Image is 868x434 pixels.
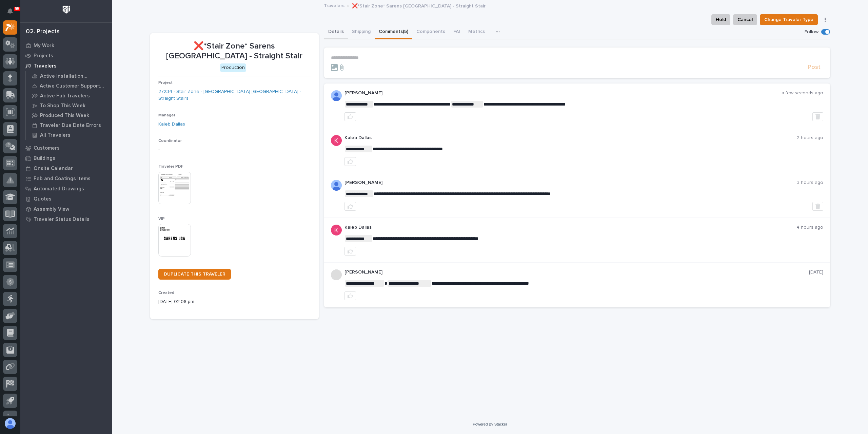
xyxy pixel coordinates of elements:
[34,155,55,162] p: Buildings
[412,25,449,39] button: Components
[805,63,823,71] button: Post
[764,16,813,24] span: Change Traveler Type
[8,8,17,19] div: Notifications95
[26,101,112,110] a: To Shop This Week
[344,269,809,275] p: [PERSON_NAME]
[26,130,112,140] a: All Travelers
[26,91,112,100] a: Active Fab Travelers
[344,157,356,166] button: like this post
[20,61,112,71] a: Travelers
[158,121,185,128] a: Kaleb Dallas
[348,25,375,39] button: Shipping
[34,176,91,182] p: Fab and Coatings Items
[34,186,84,192] p: Automated Drawings
[158,81,173,85] span: Project
[375,25,412,39] button: Comments (5)
[40,122,101,129] p: Traveler Due Date Errors
[40,93,90,99] p: Active Fab Travelers
[473,422,507,426] a: Powered By Stacker
[40,73,107,79] p: Active Installation Travelers
[324,25,348,39] button: Details
[797,135,823,141] p: 2 hours ago
[158,88,311,102] a: 27234 - Stair Zone - [GEOGRAPHIC_DATA] [GEOGRAPHIC_DATA] - Straight Stairs
[20,143,112,153] a: Customers
[34,43,54,49] p: My Work
[344,291,356,300] button: like this post
[15,6,19,11] p: 95
[20,40,112,51] a: My Work
[449,25,464,39] button: FAI
[20,204,112,214] a: Assembly View
[760,14,818,25] button: Change Traveler Type
[26,81,112,91] a: Active Customer Support Travelers
[158,113,175,117] span: Manager
[220,63,246,72] div: Production
[26,111,112,120] a: Produced This Week
[711,14,730,25] button: Hold
[20,173,112,184] a: Fab and Coatings Items
[20,153,112,163] a: Buildings
[164,272,225,277] span: DUPLICATE THIS TRAVELER
[344,247,356,256] button: like this post
[20,163,112,173] a: Onsite Calendar
[809,269,823,275] p: [DATE]
[344,90,782,96] p: [PERSON_NAME]
[344,135,797,141] p: Kaleb Dallas
[782,90,823,96] p: a few seconds ago
[34,145,60,151] p: Customers
[344,202,356,211] button: like this post
[34,166,73,172] p: Onsite Calendar
[352,2,486,9] p: ❌*Stair Zone* Sarens [GEOGRAPHIC_DATA] - Straight Stair
[796,225,823,230] p: 4 hours ago
[797,180,823,186] p: 3 hours ago
[737,16,753,24] span: Cancel
[34,53,53,59] p: Projects
[331,135,342,146] img: ACg8ocJFQJZtOpq0mXhEl6L5cbQXDkmdPAf0fdoBPnlMfqfX=s96-c
[3,416,17,431] button: users-avatar
[40,83,107,89] p: Active Customer Support Travelers
[34,63,57,69] p: Travelers
[40,132,71,138] p: All Travelers
[26,28,60,36] div: 02. Projects
[812,202,823,211] button: Delete post
[40,103,85,109] p: To Shop This Week
[733,14,757,25] button: Cancel
[158,165,183,169] span: Traveler PDF
[331,90,342,101] img: AOh14GjpcA6ydKGAvwfezp8OhN30Q3_1BHk5lQOeczEvCIoEuGETHm2tT-JUDAHyqffuBe4ae2BInEDZwLlH3tcCd_oYlV_i4...
[34,206,69,212] p: Assembly View
[158,269,231,280] a: DUPLICATE THIS TRAVELER
[331,225,342,235] img: ACg8ocJFQJZtOpq0mXhEl6L5cbQXDkmdPAf0fdoBPnlMfqfX=s96-c
[34,216,90,223] p: Traveler Status Details
[158,217,165,221] span: VIP
[26,71,112,81] a: Active Installation Travelers
[812,112,823,121] button: Delete post
[716,16,726,24] span: Hold
[60,3,73,16] img: Workspace Logo
[464,25,489,39] button: Metrics
[20,194,112,204] a: Quotes
[20,184,112,194] a: Automated Drawings
[158,291,174,295] span: Created
[331,180,342,191] img: AOh14GjpcA6ydKGAvwfezp8OhN30Q3_1BHk5lQOeczEvCIoEuGETHm2tT-JUDAHyqffuBe4ae2BInEDZwLlH3tcCd_oYlV_i4...
[40,113,89,119] p: Produced This Week
[26,120,112,130] a: Traveler Due Date Errors
[158,298,311,305] p: [DATE] 02:08 pm
[805,29,818,35] p: Follow
[3,4,17,18] button: Notifications
[344,225,796,230] p: Kaleb Dallas
[158,41,311,61] p: ❌*Stair Zone* Sarens [GEOGRAPHIC_DATA] - Straight Stair
[344,180,797,186] p: [PERSON_NAME]
[34,196,52,202] p: Quotes
[20,214,112,224] a: Traveler Status Details
[808,63,821,71] span: Post
[20,51,112,61] a: Projects
[324,1,344,9] a: Travelers
[158,139,182,143] span: Coordinator
[158,146,311,153] p: -
[344,112,356,121] button: like this post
